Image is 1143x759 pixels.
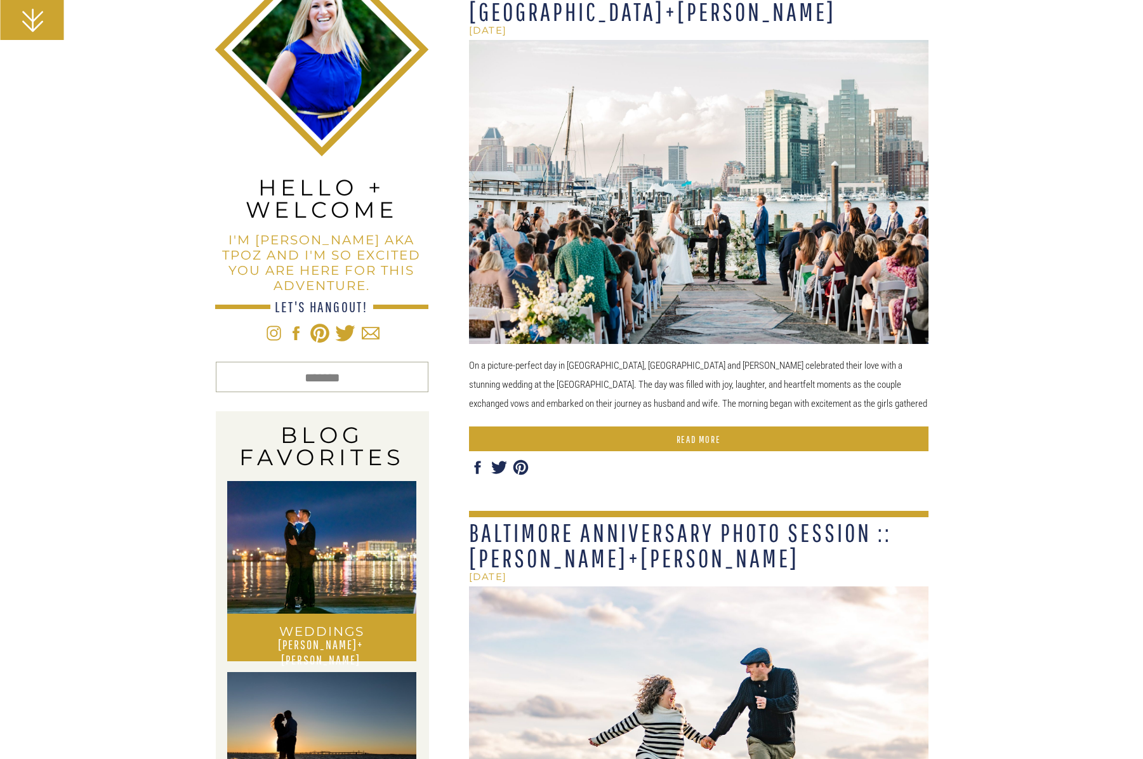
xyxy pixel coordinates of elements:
[215,232,428,284] h2: I'm [PERSON_NAME] aka tPoz and I'm so excited you are here for this adventure.
[469,426,928,451] a: Baltimore Museum of Industry Wedding :: Sydney+Patrick
[469,518,892,572] a: Baltimore Anniversary Photo Session :: [PERSON_NAME]+[PERSON_NAME]
[469,434,928,444] a: READ MORE
[677,433,720,445] font: READ MORE
[215,176,428,221] h2: hello + welcome
[241,637,402,649] a: [PERSON_NAME]+[PERSON_NAME]
[227,624,416,635] a: WEDDINGS
[215,299,428,314] h3: LET'S HANGOUT!
[469,571,691,583] h2: [DATE]
[469,40,928,344] img: Baltimore Museum of Industry wedding ceremony
[469,25,691,36] h2: [DATE]
[216,424,428,469] h2: blog favorites
[469,356,928,432] p: On a picture-perfect day in [GEOGRAPHIC_DATA], [GEOGRAPHIC_DATA] and [PERSON_NAME] celebrated the...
